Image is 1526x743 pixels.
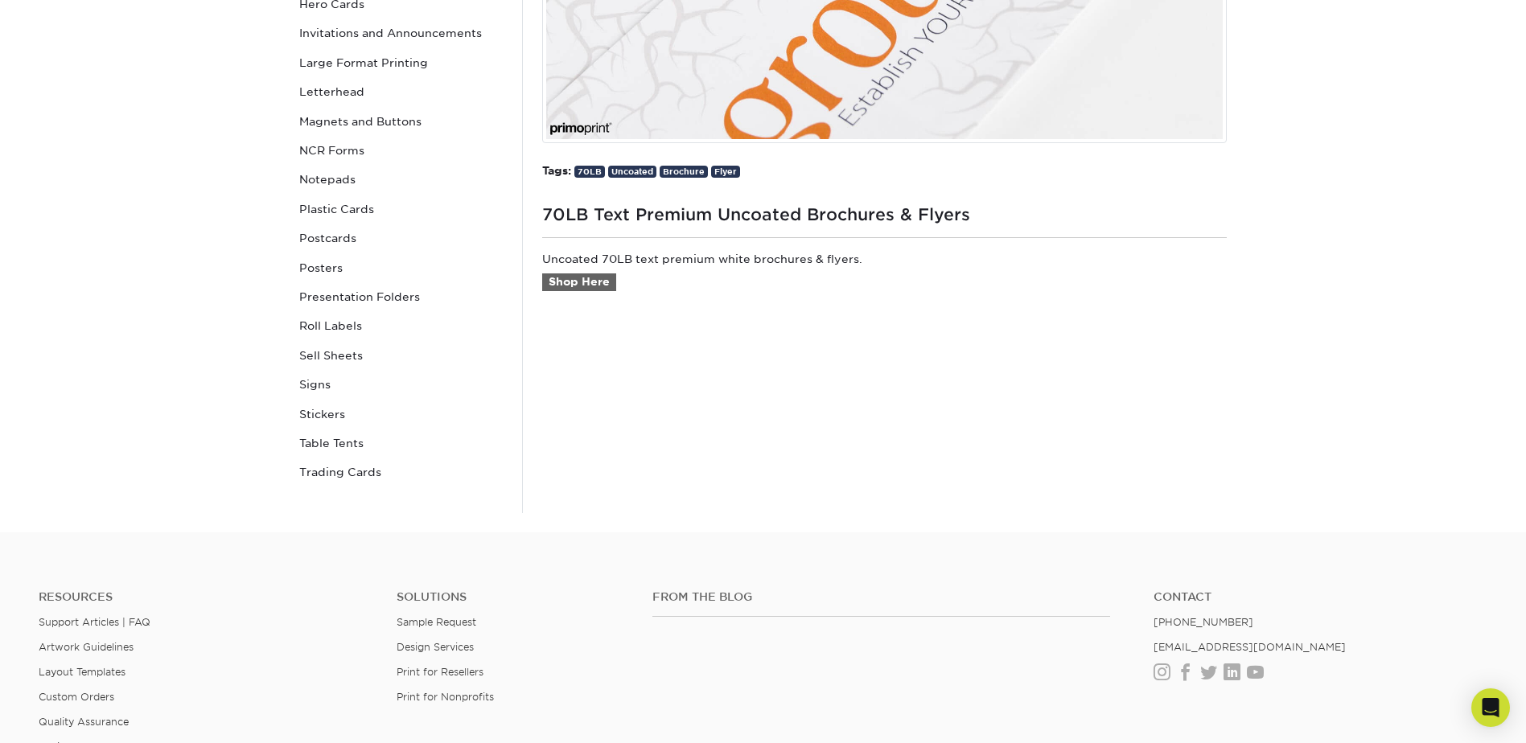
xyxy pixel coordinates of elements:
[293,311,510,340] a: Roll Labels
[293,195,510,224] a: Plastic Cards
[293,341,510,370] a: Sell Sheets
[293,370,510,399] a: Signs
[293,400,510,429] a: Stickers
[293,136,510,165] a: NCR Forms
[39,590,372,604] h4: Resources
[293,48,510,77] a: Large Format Printing
[542,251,1227,310] p: Uncoated 70LB text premium white brochures & flyers.
[293,429,510,458] a: Table Tents
[293,165,510,194] a: Notepads
[293,224,510,252] a: Postcards
[397,590,628,604] h4: Solutions
[397,691,494,703] a: Print for Nonprofits
[608,166,656,178] a: Uncoated
[660,166,708,178] a: Brochure
[293,458,510,486] a: Trading Cards
[397,666,483,678] a: Print for Resellers
[293,77,510,106] a: Letterhead
[39,616,150,628] a: Support Articles | FAQ
[1154,616,1253,628] a: [PHONE_NUMBER]
[542,273,616,291] a: Shop Here
[542,199,1227,224] h1: 70LB Text Premium Uncoated Brochures & Flyers
[1154,641,1346,653] a: [EMAIL_ADDRESS][DOMAIN_NAME]
[1471,688,1510,727] div: Open Intercom Messenger
[293,282,510,311] a: Presentation Folders
[574,166,605,178] a: 70LB
[397,616,476,628] a: Sample Request
[542,164,571,177] strong: Tags:
[39,641,134,653] a: Artwork Guidelines
[397,641,474,653] a: Design Services
[293,107,510,136] a: Magnets and Buttons
[293,253,510,282] a: Posters
[652,590,1110,604] h4: From the Blog
[1154,590,1487,604] a: Contact
[542,323,1227,491] iframe: fb:comments Facebook Social Plugin
[711,166,740,178] a: Flyer
[39,666,125,678] a: Layout Templates
[293,18,510,47] a: Invitations and Announcements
